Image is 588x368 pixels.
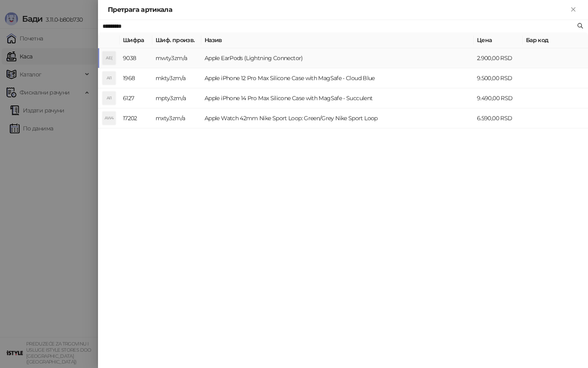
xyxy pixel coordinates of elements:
[152,32,201,48] th: Шиф. произв.
[474,32,523,48] th: Цена
[102,52,116,65] div: AE(
[568,5,578,15] button: Close
[523,32,588,48] th: Бар код
[102,72,116,85] div: AI1
[102,112,116,125] div: AW4
[201,48,474,68] td: Apple EarPods (Lightning Connector)
[120,88,152,108] td: 6127
[120,108,152,128] td: 17202
[152,108,201,128] td: mxty3zm/a
[474,88,523,108] td: 9.490,00 RSD
[120,32,152,48] th: Шифра
[201,108,474,128] td: Apple Watch 42mm Nike Sport Loop: Green/Grey Nike Sport Loop
[120,48,152,68] td: 9038
[474,108,523,128] td: 6.590,00 RSD
[152,88,201,108] td: mpty3zm/a
[201,68,474,88] td: Apple iPhone 12 Pro Max Silicone Case with MagSafe - Cloud Blue
[201,88,474,108] td: Apple iPhone 14 Pro Max Silicone Case with MagSafe - Succulent
[201,32,474,48] th: Назив
[474,48,523,68] td: 2.900,00 RSD
[152,48,201,68] td: mwty3zm/a
[120,68,152,88] td: 1968
[108,5,568,15] div: Претрага артикала
[152,68,201,88] td: mkty3zm/a
[474,68,523,88] td: 9.500,00 RSD
[102,92,116,105] div: AI1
